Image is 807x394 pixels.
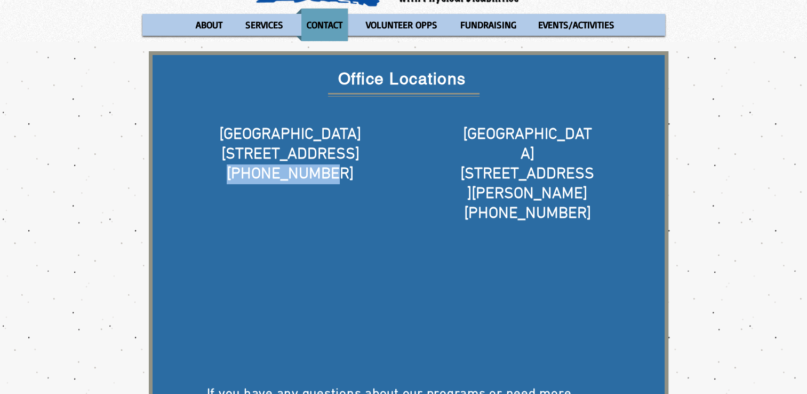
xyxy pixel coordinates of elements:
[219,125,361,145] span: [GEOGRAPHIC_DATA]
[361,9,442,41] p: VOLUNTEER OPPS
[194,244,387,367] iframe: Google Maps
[460,164,594,204] span: [STREET_ADDRESS][PERSON_NAME]
[456,9,521,41] p: FUNDRAISING
[533,9,619,41] p: EVENTS/ACTIVITIES
[142,9,665,41] nav: Site
[185,9,233,41] a: ABOUT
[528,9,625,41] a: EVENTS/ACTIVITIES
[338,69,466,88] span: Office Locations
[296,9,353,41] a: CONTACT
[431,244,624,367] iframe: Google Maps
[241,9,288,41] p: SERVICES
[221,145,359,164] span: [STREET_ADDRESS]
[450,9,525,41] a: FUNDRAISING
[227,164,354,184] span: [PHONE_NUMBER]
[464,204,591,224] span: [PHONE_NUMBER]
[191,9,227,41] p: ABOUT
[463,125,592,164] span: [GEOGRAPHIC_DATA]
[356,9,448,41] a: VOLUNTEER OPPS
[235,9,293,41] a: SERVICES
[302,9,347,41] p: CONTACT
